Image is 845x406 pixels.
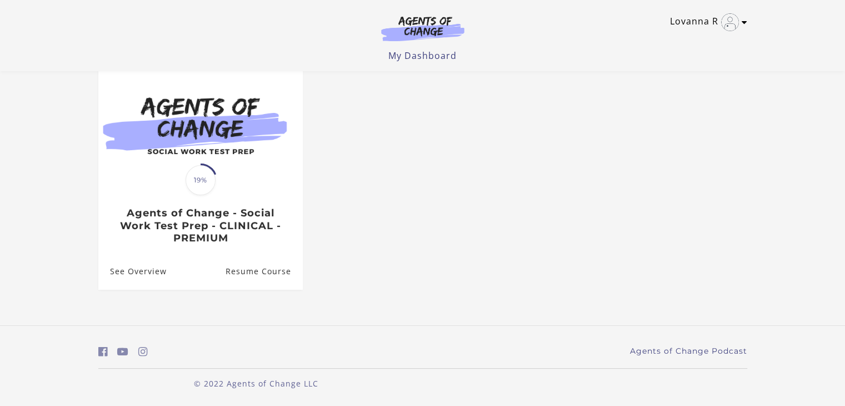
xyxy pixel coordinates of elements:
[670,13,742,31] a: Toggle menu
[117,346,128,357] i: https://www.youtube.com/c/AgentsofChangeTestPrepbyMeaganMitchell (Open in a new window)
[110,207,291,245] h3: Agents of Change - Social Work Test Prep - CLINICAL - PREMIUM
[186,165,216,195] span: 19%
[98,378,414,389] p: © 2022 Agents of Change LLC
[138,346,148,357] i: https://www.instagram.com/agentsofchangeprep/ (Open in a new window)
[98,344,108,360] a: https://www.facebook.com/groups/aswbtestprep (Open in a new window)
[117,344,128,360] a: https://www.youtube.com/c/AgentsofChangeTestPrepbyMeaganMitchell (Open in a new window)
[630,345,747,357] a: Agents of Change Podcast
[388,49,457,62] a: My Dashboard
[369,16,476,41] img: Agents of Change Logo
[98,254,167,290] a: Agents of Change - Social Work Test Prep - CLINICAL - PREMIUM: See Overview
[138,344,148,360] a: https://www.instagram.com/agentsofchangeprep/ (Open in a new window)
[98,346,108,357] i: https://www.facebook.com/groups/aswbtestprep (Open in a new window)
[225,254,302,290] a: Agents of Change - Social Work Test Prep - CLINICAL - PREMIUM: Resume Course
